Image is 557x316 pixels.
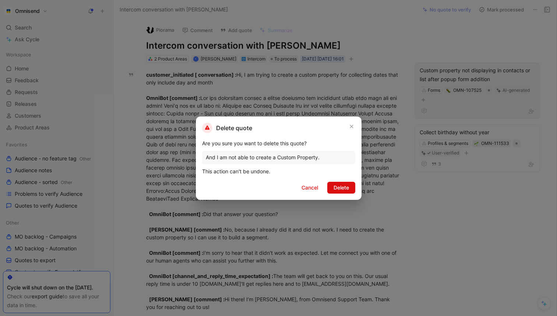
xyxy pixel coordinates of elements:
div: And I am not able to create a Custom Property. [206,153,352,162]
h2: Delete quote [202,123,252,133]
span: Delete [334,183,349,192]
button: Delete [327,182,355,194]
button: Cancel [295,182,324,194]
span: Cancel [302,183,318,192]
div: Are you sure you want to delete this quote? This action can't be undone. [202,139,355,176]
